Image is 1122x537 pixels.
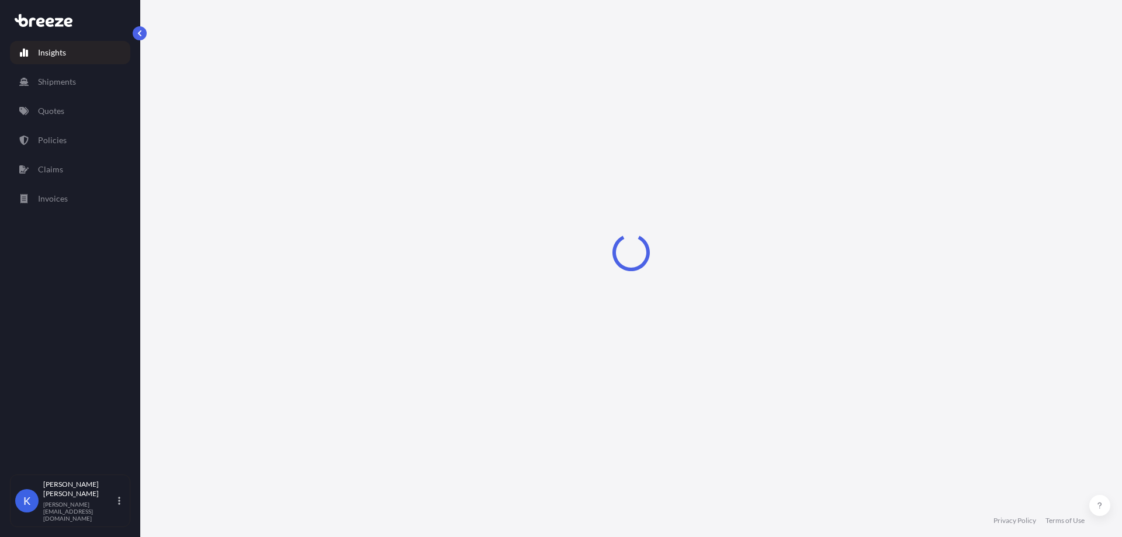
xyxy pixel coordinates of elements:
p: [PERSON_NAME] [PERSON_NAME] [43,480,116,498]
p: Policies [38,134,67,146]
a: Shipments [10,70,130,93]
p: [PERSON_NAME][EMAIL_ADDRESS][DOMAIN_NAME] [43,501,116,522]
p: Quotes [38,105,64,117]
a: Claims [10,158,130,181]
a: Policies [10,129,130,152]
p: Shipments [38,76,76,88]
a: Terms of Use [1045,516,1085,525]
p: Invoices [38,193,68,205]
a: Privacy Policy [993,516,1036,525]
p: Insights [38,47,66,58]
a: Quotes [10,99,130,123]
a: Invoices [10,187,130,210]
a: Insights [10,41,130,64]
p: Claims [38,164,63,175]
span: K [23,495,30,507]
